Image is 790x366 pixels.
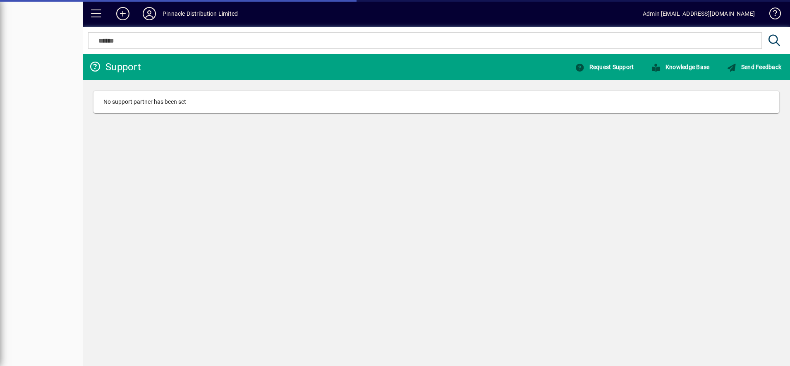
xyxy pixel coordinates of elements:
span: Request Support [575,64,634,70]
span: Send Feedback [727,64,781,70]
button: Send Feedback [725,60,783,74]
a: Knowledge Base [763,2,780,29]
div: Admin [EMAIL_ADDRESS][DOMAIN_NAME] [643,7,755,20]
div: No support partner has been set [103,98,769,106]
button: Profile [136,6,163,21]
button: Knowledge Base [649,60,711,74]
button: Request Support [573,60,636,74]
a: Knowledge Base [642,60,718,74]
div: Pinnacle Distribution Limited [163,7,238,20]
button: Add [110,6,136,21]
div: Support [89,60,141,74]
span: Knowledge Base [651,64,709,70]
